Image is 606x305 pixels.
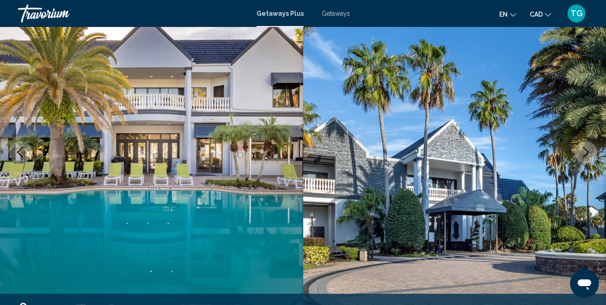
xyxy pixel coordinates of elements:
button: Change language [499,8,516,21]
button: User Menu [565,4,588,23]
button: Previous image [9,141,31,164]
iframe: Button to launch messaging window [570,269,599,298]
span: CAD [530,11,543,18]
span: TG [571,9,583,18]
button: Next image [575,141,597,164]
a: Travorium [18,4,248,22]
button: Change currency [530,8,551,21]
a: Getaways [322,10,350,17]
a: Getaways Plus [257,10,304,17]
span: en [499,11,508,18]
